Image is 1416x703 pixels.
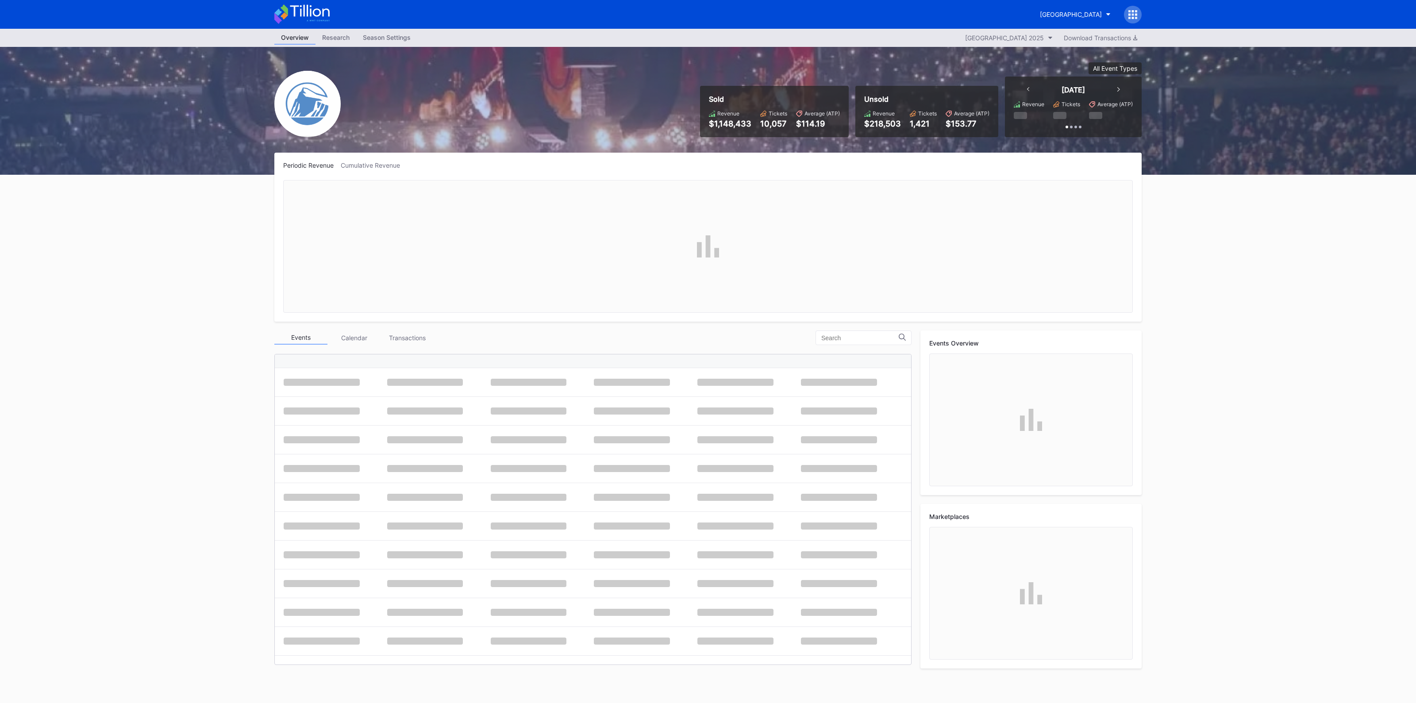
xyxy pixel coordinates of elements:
div: 1,421 [910,119,937,128]
a: Season Settings [356,31,417,45]
div: Calendar [327,331,381,345]
div: $153.77 [946,119,989,128]
div: Events [274,331,327,345]
img: Devils-Logo.png [274,71,341,137]
div: Revenue [717,110,739,117]
a: Overview [274,31,316,45]
div: Tickets [918,110,937,117]
div: [GEOGRAPHIC_DATA] 2025 [965,34,1044,42]
div: Events Overview [929,339,1133,347]
div: Revenue [1022,101,1044,108]
div: Average (ATP) [804,110,840,117]
button: All Event Types [1089,62,1142,74]
a: Research [316,31,356,45]
button: [GEOGRAPHIC_DATA] [1033,6,1117,23]
div: Unsold [864,95,989,104]
input: Search [821,334,899,342]
div: Average (ATP) [954,110,989,117]
div: $218,503 [864,119,901,128]
div: Tickets [1062,101,1080,108]
div: $1,148,433 [709,119,751,128]
div: Transactions [381,331,434,345]
button: [GEOGRAPHIC_DATA] 2025 [961,32,1057,44]
div: Download Transactions [1064,34,1137,42]
div: [GEOGRAPHIC_DATA] [1040,11,1102,18]
div: Cumulative Revenue [341,161,407,169]
div: Marketplaces [929,513,1133,520]
button: Download Transactions [1059,32,1142,44]
div: Sold [709,95,840,104]
div: Tickets [769,110,787,117]
div: Research [316,31,356,44]
div: All Event Types [1093,65,1137,72]
div: Average (ATP) [1097,101,1133,108]
div: [DATE] [1062,85,1085,94]
div: 10,057 [760,119,787,128]
div: Revenue [873,110,895,117]
div: Season Settings [356,31,417,44]
div: Periodic Revenue [283,161,341,169]
div: $114.19 [796,119,840,128]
